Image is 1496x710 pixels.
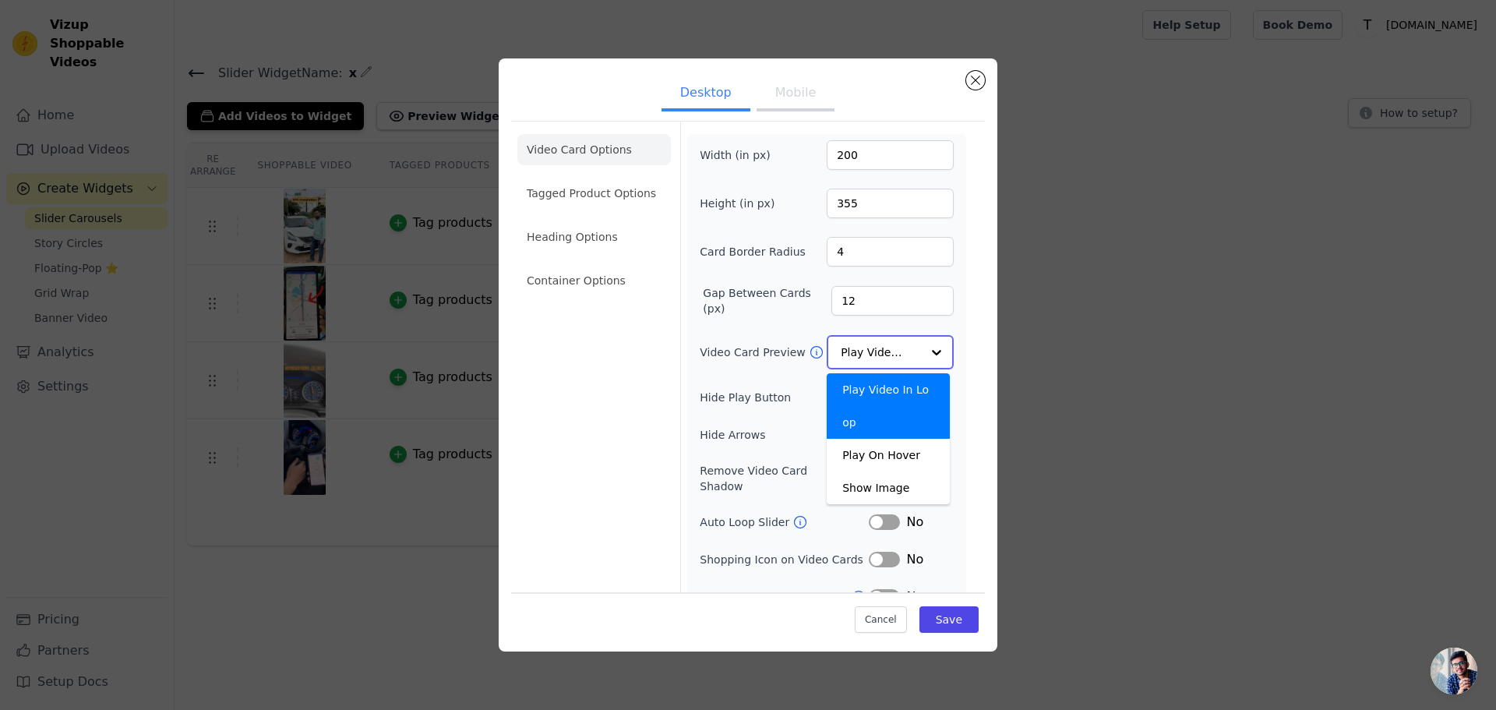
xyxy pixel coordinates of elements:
[700,344,808,360] label: Video Card Preview
[703,285,831,316] label: Gap Between Cards (px)
[700,463,853,494] label: Remove Video Card Shadow
[757,77,834,111] button: Mobile
[517,221,671,253] li: Heading Options
[517,265,671,296] li: Container Options
[517,134,671,165] li: Video Card Options
[700,196,785,211] label: Height (in px)
[517,178,671,209] li: Tagged Product Options
[700,589,851,605] label: Add to Cart on Video Cards
[827,472,950,504] div: Show Image
[906,513,923,532] span: No
[662,77,750,111] button: Desktop
[906,588,923,606] span: No
[966,71,985,90] button: Close modal
[700,552,869,567] label: Shopping Icon on Video Cards
[700,514,792,530] label: Auto Loop Slider
[855,606,907,633] button: Cancel
[827,373,950,439] div: Play Video In Loop
[700,390,869,405] label: Hide Play Button
[700,147,785,163] label: Width (in px)
[919,606,979,633] button: Save
[906,550,923,569] span: No
[1431,648,1477,694] a: Open chat
[700,244,806,260] label: Card Border Radius
[700,427,869,443] label: Hide Arrows
[827,439,950,472] div: Play On Hover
